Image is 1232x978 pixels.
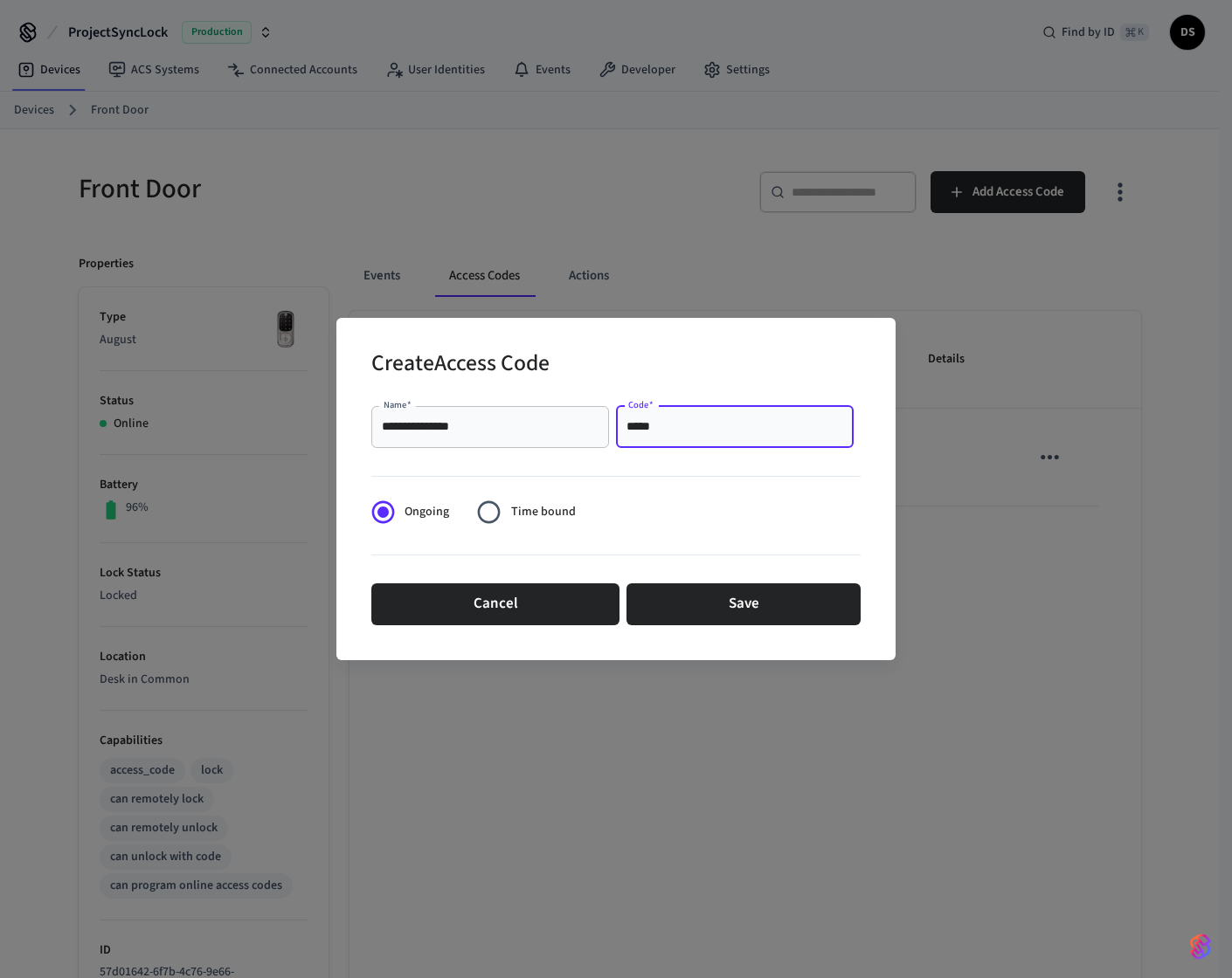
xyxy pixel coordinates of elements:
[628,398,654,411] label: Code
[405,503,449,521] span: Ongoing
[511,503,576,521] span: Time bound
[384,398,412,411] label: Name
[626,583,861,625] button: Save
[371,583,619,625] button: Cancel
[371,339,550,392] h2: Create Access Code
[1190,933,1211,961] img: SeamLogoGradient.69752ec5.svg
